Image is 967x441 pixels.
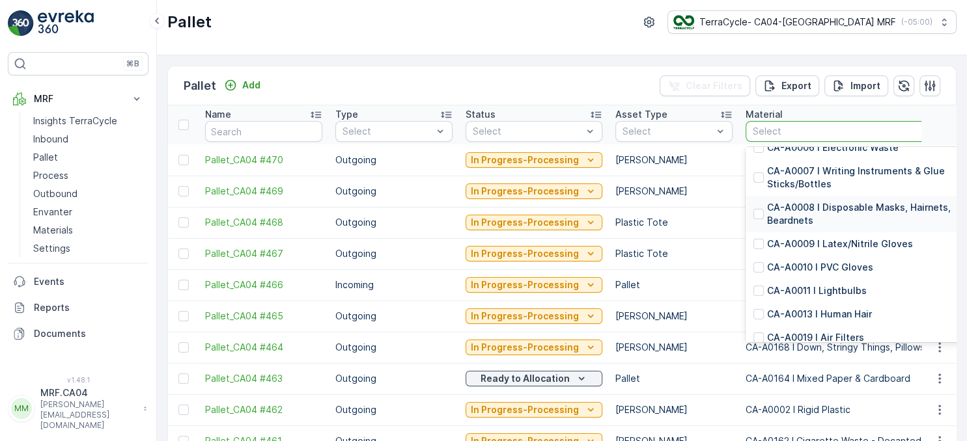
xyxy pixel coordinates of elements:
[481,372,570,385] p: Ready to Allocation
[471,154,579,167] p: In Progress-Processing
[205,278,322,291] a: Pallet_CA04 #466
[767,331,864,344] p: CA-A0019 I Air Filters
[8,321,148,347] a: Documents
[466,108,496,121] p: Status
[329,144,459,176] td: Outgoing
[471,310,579,323] p: In Progress-Processing
[667,10,957,34] button: TerraCycle- CA04-[GEOGRAPHIC_DATA] MRF(-05:00)
[329,332,459,363] td: Outgoing
[167,12,212,33] p: Pallet
[824,75,888,96] button: Import
[34,275,143,288] p: Events
[126,59,139,69] p: ⌘B
[205,216,322,229] a: Pallet_CA04 #468
[205,341,322,354] a: Pallet_CA04 #464
[8,10,34,36] img: logo
[178,280,189,290] div: Toggle Row Selected
[28,185,148,203] a: Outbound
[471,216,579,229] p: In Progress-Processing
[329,394,459,425] td: Outgoing
[205,310,322,323] a: Pallet_CA04 #465
[178,373,189,384] div: Toggle Row Selected
[28,130,148,148] a: Inbound
[466,183,602,199] button: In Progress-Processing
[615,108,667,121] p: Asset Type
[205,154,322,167] span: Pallet_CA04 #470
[329,238,459,269] td: Outgoing
[33,187,77,200] p: Outbound
[850,79,880,92] p: Import
[609,363,739,394] td: Pallet
[34,92,122,105] p: MRF
[466,246,602,261] button: In Progress-Processing
[767,237,913,250] p: CA-A0009 I Latex/Nitrile Gloves
[609,394,739,425] td: [PERSON_NAME]
[205,121,322,142] input: Search
[753,125,966,138] p: Select
[242,79,260,92] p: Add
[205,372,322,385] a: Pallet_CA04 #463
[673,15,694,29] img: TC_8rdWMmT_gp9TRR3.png
[8,86,148,112] button: MRF
[8,269,148,295] a: Events
[699,16,896,29] p: TerraCycle- CA04-[GEOGRAPHIC_DATA] MRF
[466,152,602,168] button: In Progress-Processing
[8,295,148,321] a: Reports
[178,217,189,228] div: Toggle Row Selected
[767,308,872,321] p: CA-A0013 I Human Hair
[33,169,68,182] p: Process
[33,206,72,219] p: Envanter
[33,114,117,127] p: Insights TerraCycle
[466,308,602,324] button: In Progress-Processing
[466,215,602,230] button: In Progress-Processing
[329,301,459,332] td: Outgoing
[28,148,148,167] a: Pallet
[466,402,602,418] button: In Progress-Processing
[8,386,148,431] button: MMMRF.CA04[PERSON_NAME][EMAIL_ADDRESS][DOMAIN_NAME]
[219,77,266,93] button: Add
[329,363,459,394] td: Outgoing
[343,125,432,138] p: Select
[28,221,148,239] a: Materials
[178,342,189,353] div: Toggle Row Selected
[33,151,58,164] p: Pallet
[609,269,739,301] td: Pallet
[178,186,189,196] div: Toggle Row Selected
[901,17,932,27] p: ( -05:00 )
[205,403,322,416] span: Pallet_CA04 #462
[471,278,579,291] p: In Progress-Processing
[178,405,189,415] div: Toggle Row Selected
[28,112,148,130] a: Insights TerraCycle
[660,75,750,96] button: Clear Filters
[28,239,148,258] a: Settings
[466,277,602,293] button: In Progress-Processing
[33,224,73,237] p: Materials
[38,10,94,36] img: logo_light-DOdMpM7g.png
[335,108,358,121] p: Type
[329,269,459,301] td: Incoming
[184,77,216,95] p: Pallet
[178,155,189,165] div: Toggle Row Selected
[473,125,582,138] p: Select
[609,238,739,269] td: Plastic Tote
[781,79,811,92] p: Export
[40,399,137,431] p: [PERSON_NAME][EMAIL_ADDRESS][DOMAIN_NAME]
[8,376,148,384] span: v 1.48.1
[28,167,148,185] a: Process
[471,341,579,354] p: In Progress-Processing
[746,108,783,121] p: Material
[755,75,819,96] button: Export
[205,247,322,260] a: Pallet_CA04 #467
[40,386,137,399] p: MRF.CA04
[205,185,322,198] a: Pallet_CA04 #469
[471,247,579,260] p: In Progress-Processing
[178,311,189,321] div: Toggle Row Selected
[623,125,712,138] p: Select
